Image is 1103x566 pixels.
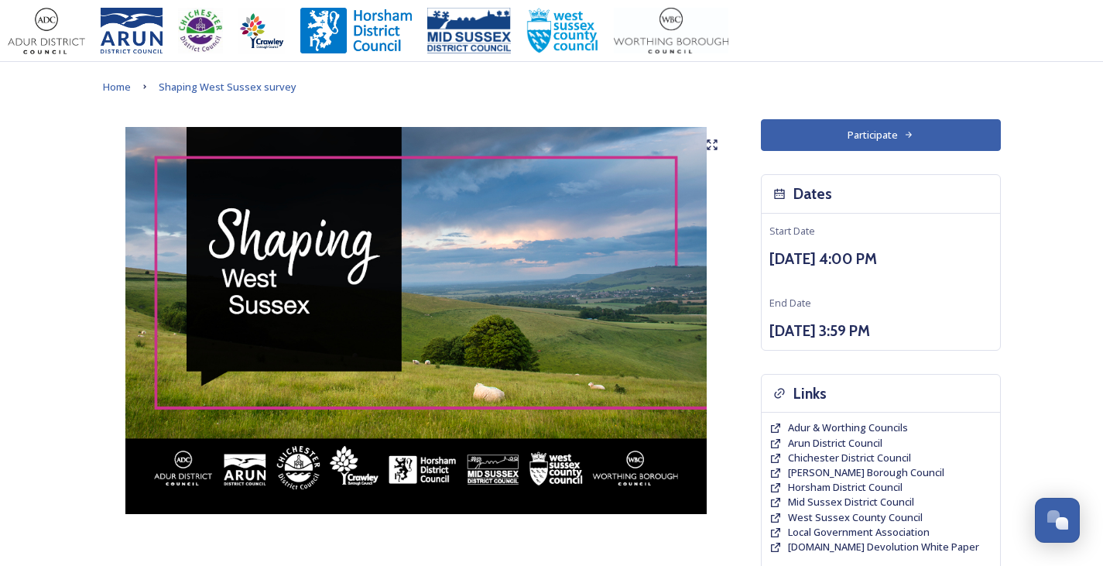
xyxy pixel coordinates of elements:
img: 150ppimsdc%20logo%20blue.png [427,8,511,54]
span: West Sussex County Council [788,510,923,524]
img: WSCCPos-Spot-25mm.jpg [526,8,599,54]
a: Mid Sussex District Council [788,495,914,509]
span: End Date [769,296,811,310]
span: Start Date [769,224,815,238]
a: West Sussex County Council [788,510,923,525]
span: [PERSON_NAME] Borough Council [788,465,944,479]
button: Participate [761,119,1001,151]
span: [DOMAIN_NAME] Devolution White Paper [788,540,979,554]
h3: [DATE] 4:00 PM [769,248,992,270]
span: Adur & Worthing Councils [788,420,908,434]
img: CDC%20Logo%20-%20you%20may%20have%20a%20better%20version.jpg [178,8,223,54]
a: [DOMAIN_NAME] Devolution White Paper [788,540,979,554]
h3: [DATE] 3:59 PM [769,320,992,342]
a: Horsham District Council [788,480,903,495]
a: Arun District Council [788,436,882,451]
span: Chichester District Council [788,451,911,465]
span: Home [103,80,131,94]
img: Horsham%20DC%20Logo.jpg [300,8,412,54]
a: Shaping West Sussex survey [159,77,296,96]
span: Mid Sussex District Council [788,495,914,509]
a: Home [103,77,131,96]
img: Arun%20District%20Council%20logo%20blue%20CMYK.jpg [101,8,163,54]
a: Adur & Worthing Councils [788,420,908,435]
a: [PERSON_NAME] Borough Council [788,465,944,480]
span: Horsham District Council [788,480,903,494]
button: Open Chat [1035,498,1080,543]
span: Shaping West Sussex survey [159,80,296,94]
img: Adur%20logo%20%281%29.jpeg [8,8,85,54]
img: Crawley%20BC%20logo.jpg [238,8,285,54]
img: Worthing_Adur%20%281%29.jpg [614,8,728,54]
a: Local Government Association [788,525,930,540]
h3: Links [793,382,827,405]
a: Chichester District Council [788,451,911,465]
h3: Dates [793,183,832,205]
